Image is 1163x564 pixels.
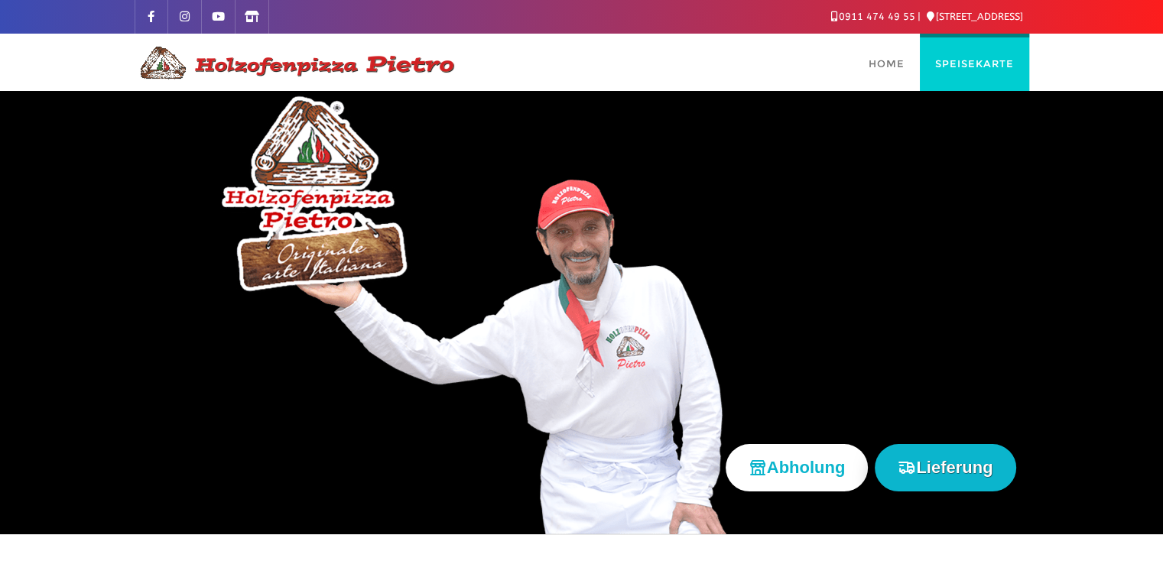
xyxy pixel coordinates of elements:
button: Abholung [726,444,869,491]
a: Home [853,34,920,91]
span: Home [869,57,905,70]
img: Logo [135,44,456,81]
span: Speisekarte [935,57,1014,70]
a: [STREET_ADDRESS] [926,11,1022,22]
a: Speisekarte [920,34,1029,91]
button: Lieferung [875,444,1015,491]
a: 0911 474 49 55 [830,11,914,22]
